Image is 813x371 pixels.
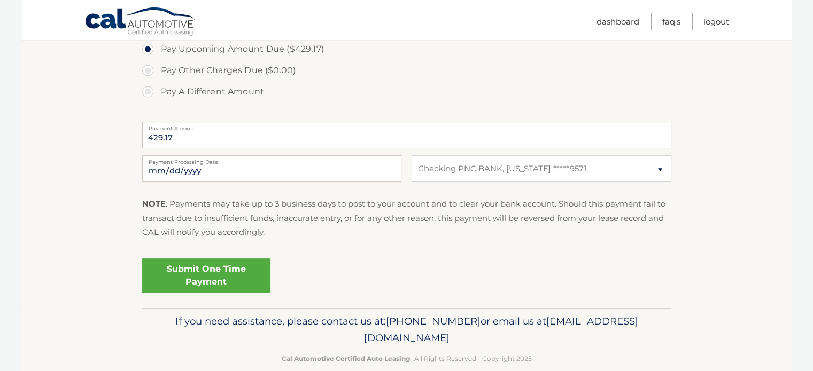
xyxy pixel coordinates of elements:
[142,81,671,102] label: Pay A Different Amount
[142,122,671,148] input: Payment Amount
[149,353,664,364] p: - All Rights Reserved - Copyright 2025
[386,315,481,327] span: [PHONE_NUMBER]
[142,155,401,164] label: Payment Processing Date
[142,197,671,239] p: : Payments may take up to 3 business days to post to your account and to clear your bank account....
[703,13,729,30] a: Logout
[142,38,671,60] label: Pay Upcoming Amount Due ($429.17)
[84,7,197,38] a: Cal Automotive
[142,258,270,293] a: Submit One Time Payment
[282,354,410,362] strong: Cal Automotive Certified Auto Leasing
[142,155,401,182] input: Payment Date
[597,13,639,30] a: Dashboard
[142,122,671,130] label: Payment Amount
[662,13,680,30] a: FAQ's
[142,60,671,81] label: Pay Other Charges Due ($0.00)
[149,313,664,347] p: If you need assistance, please contact us at: or email us at
[142,199,166,209] strong: NOTE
